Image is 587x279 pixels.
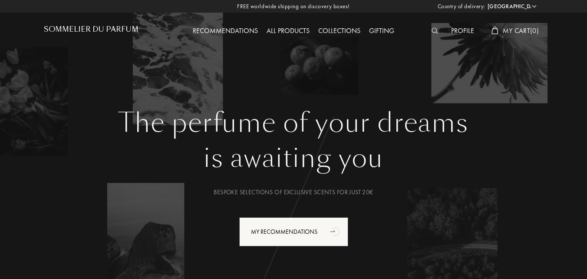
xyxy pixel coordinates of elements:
div: Collections [314,26,365,37]
a: All products [262,26,314,35]
div: Gifting [365,26,399,37]
div: All products [262,26,314,37]
img: cart_white.svg [491,27,498,34]
a: My Recommendationsanimation [233,217,355,246]
h1: The perfume of your dreams [50,107,537,139]
a: Profile [447,26,478,35]
div: Bespoke selections of exclusive scents for just 20€ [50,188,537,197]
a: Collections [314,26,365,35]
div: Profile [447,26,478,37]
a: Gifting [365,26,399,35]
span: My Cart ( 0 ) [503,26,539,35]
div: animation [327,223,344,240]
h1: Sommelier du Parfum [44,25,139,33]
a: Sommelier du Parfum [44,25,139,37]
div: is awaiting you [50,139,537,178]
img: search_icn_white.svg [432,28,438,34]
div: Recommendations [188,26,262,37]
span: Country of delivery: [438,2,485,11]
a: Recommendations [188,26,262,35]
div: My Recommendations [239,217,348,246]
